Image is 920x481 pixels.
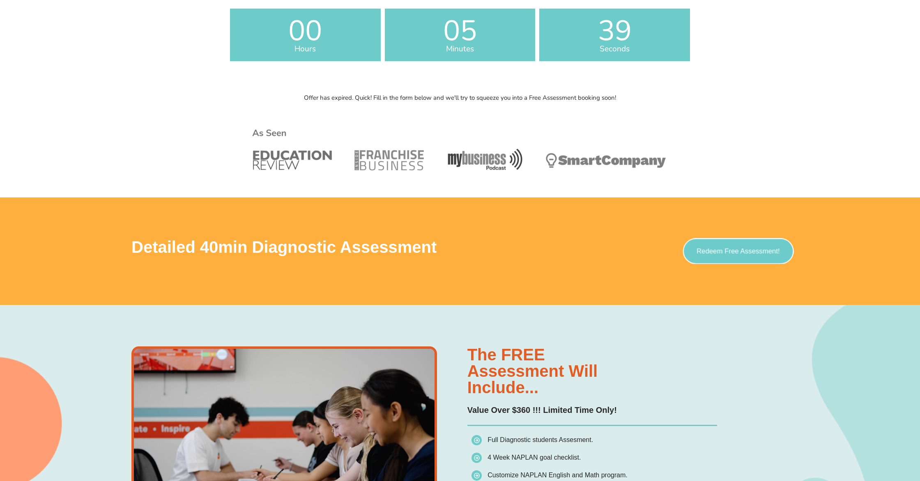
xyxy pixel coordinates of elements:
span: 4 Week NAPLAN goal checklist. [488,454,581,461]
iframe: Chat Widget [779,388,920,481]
span: Redeem Free Assessment! [697,248,780,255]
span: Hours [230,45,381,53]
img: icon-list.png [471,453,482,463]
h3: The FREE assessment will include... [467,346,717,396]
span: Customize NAPLAN English and Math program. [488,472,628,479]
span: 39 [539,17,690,45]
a: Redeem Free Assessment! [683,238,794,264]
span: Minutes [385,45,536,53]
span: 00 [230,17,381,45]
p: Value Over $360 !!! Limited Time Only! [467,404,717,417]
img: Year 10 Science Tutoring [250,109,670,193]
p: Offer has expired. Quick! Fill in the form below and we'll try to squeeze you into a Free Assessm... [226,95,694,101]
span: Full Diagnostic students Assesment. [488,436,593,443]
img: icon-list.png [471,470,482,481]
img: icon-list.png [471,435,482,445]
span: 05 [385,17,536,45]
span: Seconds [539,45,690,53]
h3: Detailed 40min Diagnostic Assessment [131,239,575,255]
